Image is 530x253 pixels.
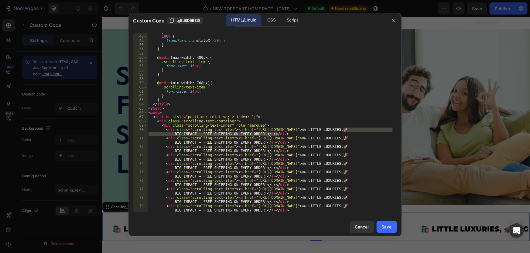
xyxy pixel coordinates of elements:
div: HTML/Liquid [226,14,261,26]
div: 77 [133,187,148,195]
div: 74 [133,161,148,170]
div: 68 [133,119,148,123]
div: CSS [263,14,281,26]
div: 75 [133,170,148,178]
div: Scrolling_Text_Marquee [8,187,52,193]
div: 76 [133,178,148,187]
div: 63 [133,98,148,102]
div: Script [282,14,303,26]
div: 65 [133,106,148,111]
div: 60 [133,85,148,89]
div: 70 [133,128,148,136]
div: Cancel [355,224,369,230]
button: Cancel [350,221,374,233]
div: 52 [133,51,148,55]
div: 59 [133,81,148,85]
div: 58 [133,77,148,81]
div: 57 [133,72,148,77]
div: Save [382,224,392,230]
div: 61 [133,89,148,94]
div: 62 [133,94,148,98]
div: 51 [133,47,148,51]
div: 73 [133,153,148,161]
a: SHOP NOW [159,158,220,173]
a: 🛍️ LITTLE LUXURIES, 🚀 BIG IMPACT — FREE SHIPPING ON EVERY ORDER! [9,208,296,216]
div: 64 [133,102,148,106]
div: 53 [133,55,148,60]
span: .gBdBD5BZt8 [177,18,200,23]
div: 72 [133,145,148,153]
button: .gBdBD5BZt8 [167,17,203,24]
div: Open Intercom Messenger [509,223,524,238]
div: 49 [133,38,148,43]
div: 78 [133,195,148,204]
strong: SHOP NOW [173,162,206,168]
div: 56 [133,68,148,72]
span: Custom Code [133,17,164,24]
div: 48 [133,34,148,38]
div: 50 [133,43,148,47]
div: 69 [133,123,148,128]
div: 66 [133,111,148,115]
div: 55 [133,64,148,68]
div: 67 [133,115,148,119]
div: 54 [133,60,148,64]
div: 79 [133,204,148,212]
button: Save [377,221,397,233]
div: 71 [133,136,148,145]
